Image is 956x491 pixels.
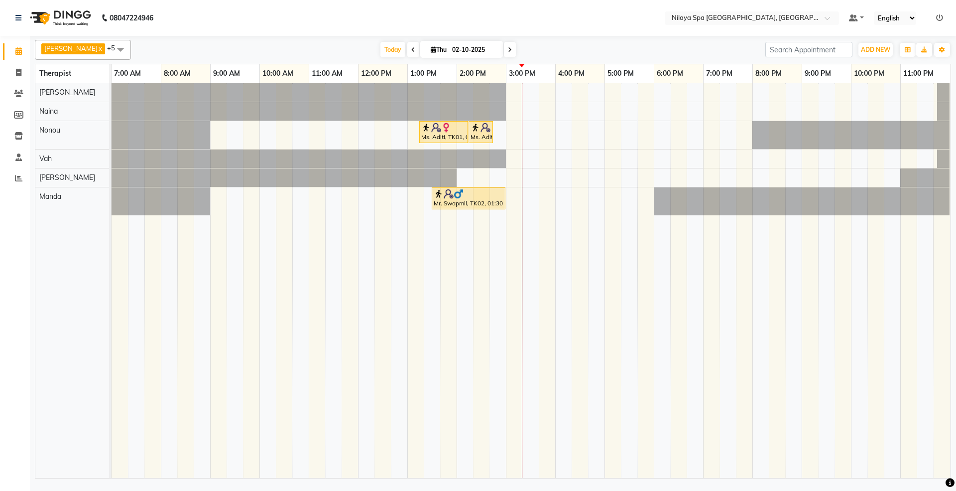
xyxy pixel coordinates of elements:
span: Naina [39,107,58,116]
b: 08047224946 [110,4,153,32]
span: Today [380,42,405,57]
img: logo [25,4,94,32]
a: 7:00 AM [112,66,143,81]
span: +5 [107,44,122,52]
span: Manda [39,192,61,201]
a: 9:00 PM [802,66,834,81]
a: x [98,44,102,52]
a: 11:00 AM [309,66,345,81]
button: ADD NEW [858,43,893,57]
span: Nonou [39,126,60,135]
span: [PERSON_NAME] [44,44,98,52]
a: 12:00 PM [358,66,394,81]
span: ADD NEW [861,46,890,53]
input: 2025-10-02 [449,42,499,57]
div: Mr. Swapmil, TK02, 01:30 PM-03:00 PM, Deep Tissue Repair Therapy 90 Min([DEMOGRAPHIC_DATA]) [433,189,504,208]
span: Vah [39,154,52,163]
a: 11:00 PM [901,66,936,81]
input: Search Appointment [765,42,852,57]
span: Thu [428,46,449,53]
a: 9:00 AM [211,66,242,81]
a: 8:00 PM [753,66,784,81]
span: [PERSON_NAME] [39,88,95,97]
div: Ms. Aditi, TK01, 02:15 PM-02:45 PM, Chakra Head Massage 30 Min [470,123,492,142]
a: 2:00 PM [457,66,488,81]
a: 6:00 PM [654,66,686,81]
span: [PERSON_NAME] [39,173,95,182]
a: 3:00 PM [506,66,538,81]
div: Ms. Aditi, TK01, 01:15 PM-02:15 PM, Stress Relief Therapy 60 Min([DEMOGRAPHIC_DATA]) [420,123,467,142]
a: 1:00 PM [408,66,439,81]
a: 10:00 AM [260,66,296,81]
span: Therapist [39,69,71,78]
a: 8:00 AM [161,66,193,81]
a: 10:00 PM [851,66,887,81]
a: 7:00 PM [704,66,735,81]
a: 4:00 PM [556,66,587,81]
a: 5:00 PM [605,66,636,81]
